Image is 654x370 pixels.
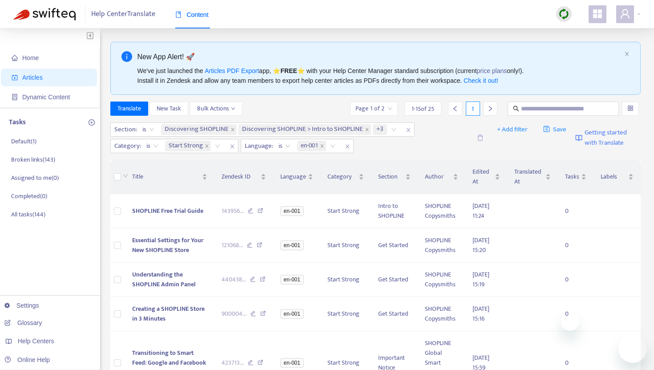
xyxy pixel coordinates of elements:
span: 440438 ... [222,275,246,285]
a: Settings [4,302,39,309]
span: +3 [376,124,384,135]
span: [DATE] 11:24 [472,201,489,221]
span: en-001 [280,358,304,368]
th: Language [273,160,320,194]
span: Home [22,54,39,61]
span: search [513,106,519,112]
button: saveSave [537,122,573,137]
p: Completed ( 0 ) [11,191,47,201]
span: Start Strong [169,141,203,151]
th: Edited At [465,160,507,194]
span: Save [543,124,567,135]
span: en-001 [280,206,304,216]
span: Content [175,11,209,18]
span: down [231,106,235,111]
th: Translated At [507,160,558,194]
span: Discovering SHOPLINE > Intro to SHOPLINE [242,124,363,135]
div: We've just launched the app, ⭐ ⭐️ with your Help Center Manager standard subscription (current on... [137,66,621,85]
span: Labels [601,172,626,182]
span: Help Centers [18,337,54,345]
span: 900004 ... [222,309,246,319]
div: 1 [466,102,480,116]
span: Zendesk ID [222,172,259,182]
span: Discovering SHOPLINE > Intro to SHOPLINE [238,124,371,135]
span: en-001 [301,141,318,151]
span: Essential Settings for Your New SHOPLINE Store [132,235,203,255]
th: Category [320,160,371,194]
th: Labels [593,160,641,194]
span: Translated At [514,167,544,187]
p: Broken links ( 143 ) [11,155,55,164]
span: close [230,127,235,132]
span: Tasks [565,172,579,182]
th: Tasks [558,160,593,194]
span: 121068 ... [222,240,243,250]
span: Category : [111,139,142,153]
span: is [146,139,158,153]
span: close [342,141,353,152]
img: Swifteq [13,8,76,20]
span: appstore [592,8,603,19]
span: is [142,123,154,136]
span: Dynamic Content [22,94,70,101]
a: Check it out! [464,77,498,84]
b: FREE [280,67,297,74]
a: Getting started with Translate [575,122,641,153]
span: 423713 ... [222,358,244,368]
button: New Task [149,102,188,116]
span: Translate [117,104,141,114]
p: All tasks ( 144 ) [11,210,45,219]
td: Get Started [371,263,418,297]
th: Author [418,160,465,194]
span: Understanding the SHOPLINE Admin Panel [132,269,196,289]
span: 1 - 15 of 25 [412,104,434,114]
span: close [403,125,414,135]
span: Section [378,172,404,182]
span: 143956 ... [222,206,244,216]
td: Get Started [371,228,418,263]
span: Creating a SHOPLINE Store in 3 Minutes [132,304,205,324]
div: New App Alert! 🚀 [137,51,621,62]
button: close [624,51,630,57]
td: 0 [558,263,593,297]
img: sync.dc5367851b00ba804db3.png [558,8,569,20]
span: Author [425,172,451,182]
td: Start Strong [320,194,371,228]
span: Bulk Actions [197,104,235,114]
span: New Task [157,104,181,114]
span: user [620,8,630,19]
span: +3 [373,124,387,135]
span: close [320,144,324,148]
span: Title [132,172,200,182]
td: Start Strong [320,263,371,297]
button: Bulk Actionsdown [190,102,242,116]
td: SHOPLINE Copysmiths [418,228,465,263]
span: [DATE] 15:20 [472,235,489,255]
span: close [226,141,238,152]
span: close [365,127,369,132]
span: + Add filter [497,124,528,135]
span: close [205,144,209,148]
span: en-001 [280,309,304,319]
span: book [175,12,182,18]
a: Articles PDF Export [205,67,259,74]
td: SHOPLINE Copysmiths [418,263,465,297]
span: left [452,106,458,112]
span: Language : [241,139,275,153]
p: Assigned to me ( 0 ) [11,173,59,183]
span: [DATE] 15:16 [472,304,489,324]
span: save [543,126,550,132]
a: price plans [477,67,507,74]
iframe: メッセージングウィンドウを開くボタン [618,334,647,363]
span: Help Center Translate [91,6,155,23]
img: image-link [575,134,582,142]
td: Get Started [371,297,418,331]
span: Section : [111,123,138,136]
th: Title [125,160,214,194]
td: 0 [558,228,593,263]
span: container [12,94,18,100]
button: Translate [110,102,148,116]
th: Zendesk ID [214,160,273,194]
span: home [12,55,18,61]
td: SHOPLINE Copysmiths [418,194,465,228]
